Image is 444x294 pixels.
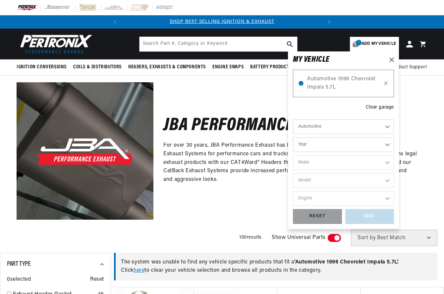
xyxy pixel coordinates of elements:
[293,56,330,63] h6: MY VEHICLE
[209,59,247,75] summary: Engine Swaps
[350,37,399,51] a: 1Add my vehicle
[125,59,209,75] summary: Headers, Exhausts & Components
[250,64,292,71] span: Battery Products
[307,75,380,92] span: Automotive 1996 Chevrolet Impala 5.7L
[17,82,153,219] img: JBA Performance Exhaust
[323,15,336,29] button: Translation missing: en.sections.announcements.next_announcement
[17,59,70,75] summary: Ignition Conversions
[293,119,394,134] select: Ride Type
[73,64,122,71] span: Coils & Distributors
[293,209,342,224] div: RESET
[170,19,274,24] a: SHOP BEST SELLING IGNITION & EXHAUST
[163,118,359,134] h2: JBA Performance Exhaust
[122,18,323,26] div: 1 of 2
[163,141,417,184] p: For over 30 years, JBA Performance Exhaust has been a leader in Stainless Steel Headers and Exhau...
[17,64,67,71] span: Ignition Conversions
[272,234,326,242] span: Show Universal Parts
[7,261,30,267] span: Part Type
[128,64,206,71] span: Headers, Exhausts & Components
[114,253,437,280] div: The system was unable to find any vehicle specific products that fit a Click to clear your vehicl...
[122,18,323,26] div: Announcement
[70,59,125,75] summary: Coils & Distributors
[17,33,93,55] img: Pertronix
[361,41,396,47] span: Add my vehicle
[293,173,394,188] select: Model
[7,275,31,284] span: 0 selected
[139,37,297,51] input: Search Part #, Category or Keyword
[212,64,244,71] span: Engine Swaps
[293,137,394,152] select: Year
[108,15,122,29] button: Translation missing: en.sections.announcements.previous_announcement
[239,235,262,240] span: 100 results
[294,259,399,265] span: ' Automotive 1996 Chevrolet Impala 5.7L '.
[390,64,427,71] span: Product Support
[247,59,295,75] summary: Battery Products
[293,191,394,206] select: Engine
[351,230,437,246] select: Sort by
[366,104,394,111] div: Clear garage
[358,235,376,241] span: Sort by
[90,275,104,284] span: Reset
[283,37,297,51] button: search button
[356,40,361,45] span: 1
[293,155,394,170] select: Make
[134,268,144,273] a: here
[390,59,430,75] summary: Product Support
